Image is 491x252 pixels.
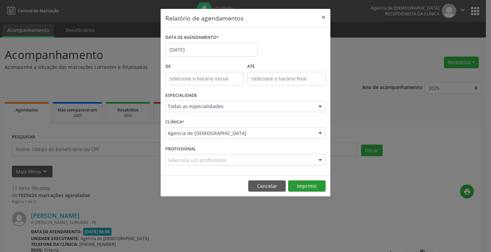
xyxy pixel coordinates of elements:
button: Cancelar [248,180,286,192]
label: PROFISSIONAL [165,144,196,154]
label: ESPECIALIDADE [165,90,197,101]
input: Selecione o horário final [247,72,326,86]
button: Imprimir [288,180,326,192]
label: ATÉ [247,61,326,72]
label: CLÍNICA [165,117,184,128]
button: Close [317,9,330,26]
span: Todas as especialidades [168,103,312,110]
label: DATA DE AGENDAMENTO [165,32,219,43]
span: Agencia de [DEMOGRAPHIC_DATA] [168,130,312,137]
label: De [165,61,244,72]
span: Selecione um profissional [168,157,226,164]
h5: Relatório de agendamentos [165,14,243,23]
input: Selecione o horário inicial [165,72,244,86]
input: Selecione uma data ou intervalo [165,43,257,57]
